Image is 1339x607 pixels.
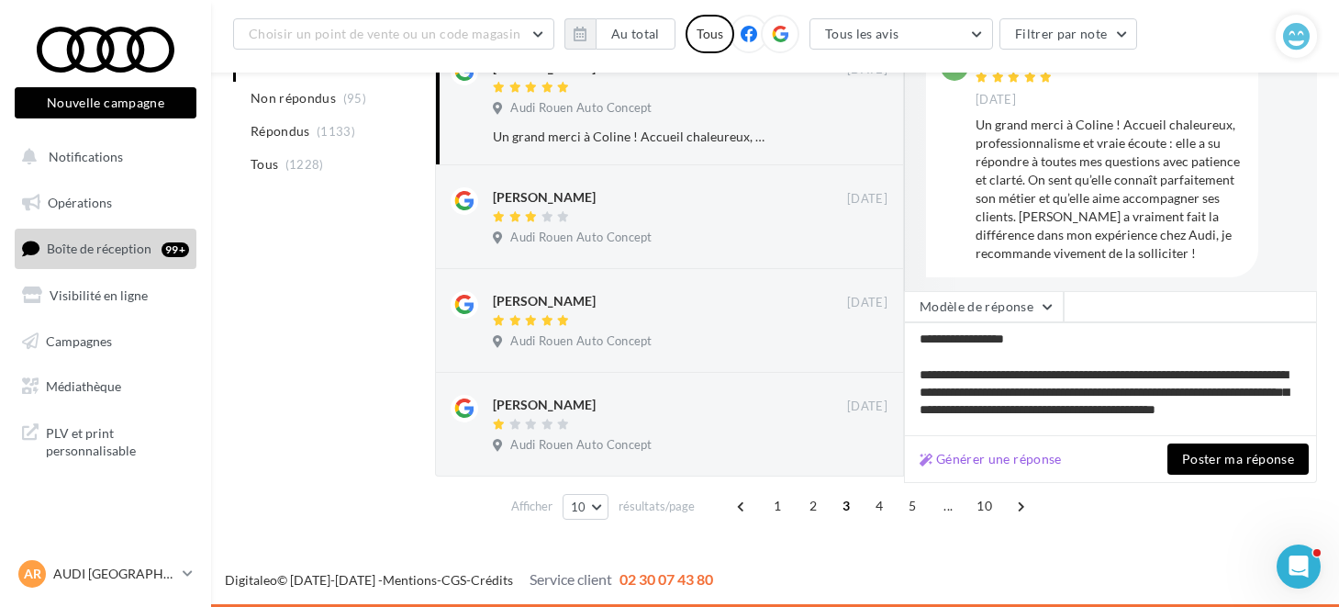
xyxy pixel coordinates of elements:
[15,556,196,591] a: AR AUDI [GEOGRAPHIC_DATA]
[493,128,768,146] div: Un grand merci à Coline ! Accueil chaleureux, professionnalisme et vraie écoute : elle a su répon...
[798,491,828,521] span: 2
[53,565,175,583] p: AUDI [GEOGRAPHIC_DATA]
[493,188,596,207] div: [PERSON_NAME]
[904,291,1064,322] button: Modèle de réponse
[251,122,310,141] span: Répondus
[809,18,993,50] button: Tous les avis
[969,491,999,521] span: 10
[11,138,193,176] button: Notifications
[999,18,1138,50] button: Filtrer par note
[46,378,121,394] span: Médiathèque
[847,295,887,311] span: [DATE]
[619,570,713,588] span: 02 30 07 43 80
[50,287,148,303] span: Visibilité en ligne
[383,572,437,588] a: Mentions
[976,92,1016,108] span: [DATE]
[510,230,652,246] span: Audi Rouen Auto Concept
[510,437,652,454] span: Audi Rouen Auto Concept
[847,191,887,208] span: [DATE]
[11,322,200,361] a: Campagnes
[898,491,927,521] span: 5
[976,116,1244,263] div: Un grand merci à Coline ! Accueil chaleureux, professionnalisme et vraie écoute : elle a su répon...
[1167,444,1309,475] button: Poster ma réponse
[11,184,200,222] a: Opérations
[831,491,861,521] span: 3
[571,500,586,514] span: 10
[11,229,200,268] a: Boîte de réception99+
[11,413,200,467] a: PLV et print personnalisable
[912,448,1069,470] button: Générer une réponse
[15,87,196,118] button: Nouvelle campagne
[510,333,652,350] span: Audi Rouen Auto Concept
[285,157,324,172] span: (1228)
[46,421,189,460] span: PLV et print personnalisable
[493,396,596,414] div: [PERSON_NAME]
[847,399,887,415] span: [DATE]
[24,565,41,583] span: AR
[471,572,513,588] a: Crédits
[441,572,466,588] a: CGS
[564,18,675,50] button: Au total
[233,18,554,50] button: Choisir un point de vente ou un code magasin
[162,242,189,257] div: 99+
[317,124,355,139] span: (1133)
[343,91,366,106] span: (95)
[686,15,734,53] div: Tous
[47,241,151,256] span: Boîte de réception
[225,572,713,588] span: © [DATE]-[DATE] - - -
[596,18,675,50] button: Au total
[563,494,609,520] button: 10
[619,498,695,515] span: résultats/page
[510,100,652,117] span: Audi Rouen Auto Concept
[530,570,612,588] span: Service client
[933,491,963,521] span: ...
[865,491,894,521] span: 4
[1277,545,1321,589] iframe: Intercom live chat
[249,26,520,41] span: Choisir un point de vente ou un code magasin
[763,491,792,521] span: 1
[493,292,596,310] div: [PERSON_NAME]
[251,89,336,107] span: Non répondus
[511,498,552,515] span: Afficher
[49,149,123,164] span: Notifications
[11,367,200,406] a: Médiathèque
[225,572,277,588] a: Digitaleo
[46,332,112,348] span: Campagnes
[11,276,200,315] a: Visibilité en ligne
[48,195,112,210] span: Opérations
[825,26,899,41] span: Tous les avis
[251,155,278,174] span: Tous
